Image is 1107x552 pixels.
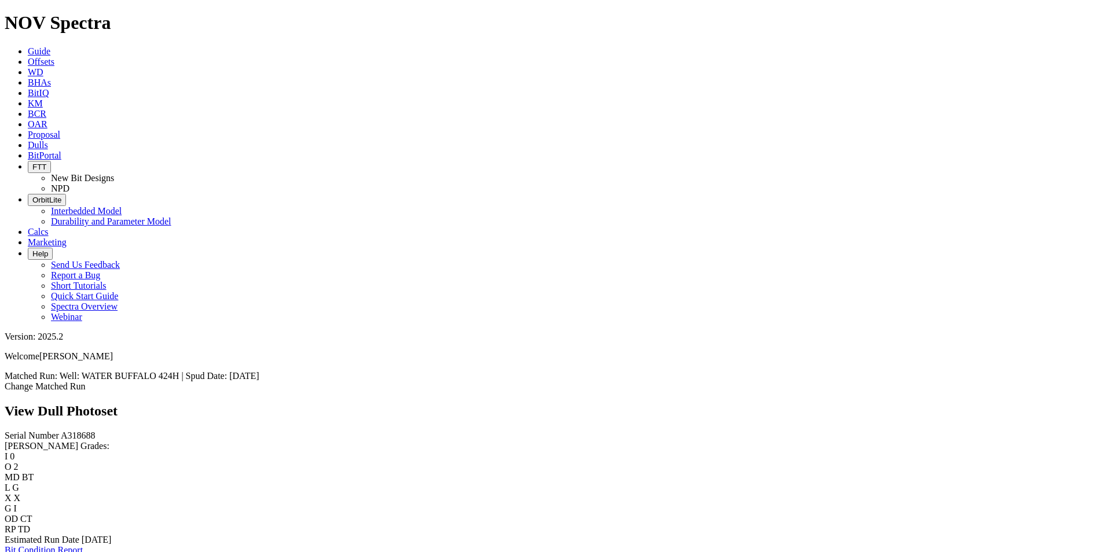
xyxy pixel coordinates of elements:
label: OD [5,514,18,524]
button: OrbitLite [28,194,66,206]
a: New Bit Designs [51,173,114,183]
a: Offsets [28,57,54,67]
a: BitPortal [28,150,61,160]
div: Version: 2025.2 [5,332,1102,342]
label: X [5,493,12,503]
span: I [14,503,17,513]
span: CT [20,514,32,524]
div: [PERSON_NAME] Grades: [5,441,1102,451]
a: Durability and Parameter Model [51,216,171,226]
p: Welcome [5,351,1102,362]
label: MD [5,472,20,482]
span: BT [22,472,34,482]
label: L [5,483,10,492]
button: Help [28,248,53,260]
label: Estimated Run Date [5,535,79,544]
span: G [12,483,19,492]
span: TD [18,524,30,534]
a: Proposal [28,130,60,139]
span: Well: WATER BUFFALO 424H | Spud Date: [DATE] [60,371,259,381]
label: I [5,451,8,461]
a: Quick Start Guide [51,291,118,301]
button: FTT [28,161,51,173]
span: Matched Run: [5,371,57,381]
span: FTT [32,163,46,171]
span: OrbitLite [32,196,61,204]
a: Spectra Overview [51,301,118,311]
a: Send Us Feedback [51,260,120,270]
a: Dulls [28,140,48,150]
span: Help [32,249,48,258]
span: 0 [10,451,14,461]
a: Report a Bug [51,270,100,280]
a: Marketing [28,237,67,247]
label: Serial Number [5,430,59,440]
a: Guide [28,46,50,56]
a: Change Matched Run [5,381,86,391]
label: RP [5,524,16,534]
a: BCR [28,109,46,119]
span: [PERSON_NAME] [39,351,113,361]
h1: NOV Spectra [5,12,1102,34]
span: A318688 [61,430,96,440]
a: Calcs [28,227,49,237]
h2: View Dull Photoset [5,403,1102,419]
a: Short Tutorials [51,281,107,290]
a: KM [28,98,43,108]
a: BHAs [28,78,51,87]
span: [DATE] [82,535,112,544]
a: OAR [28,119,47,129]
a: Interbedded Model [51,206,122,216]
label: O [5,462,12,472]
a: WD [28,67,43,77]
span: 2 [14,462,19,472]
span: X [14,493,21,503]
a: NPD [51,183,69,193]
a: BitIQ [28,88,49,98]
a: Webinar [51,312,82,322]
label: G [5,503,12,513]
